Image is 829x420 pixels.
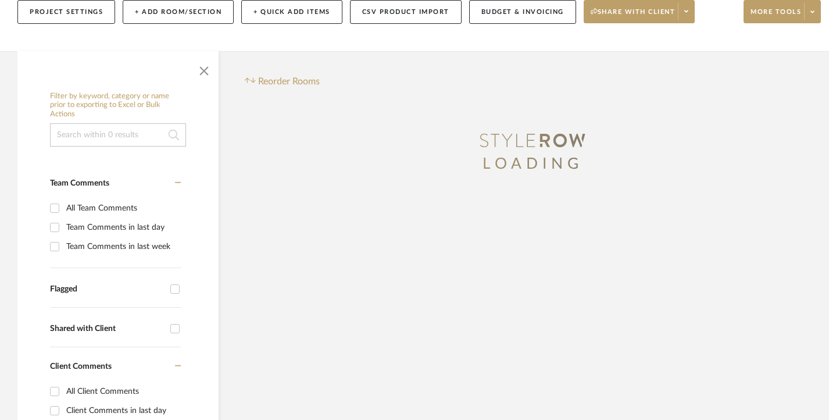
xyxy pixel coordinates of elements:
h6: Filter by keyword, category or name prior to exporting to Excel or Bulk Actions [50,92,186,119]
span: Share with client [591,8,676,25]
div: Client Comments in last day [66,401,178,420]
span: Client Comments [50,362,112,371]
span: Team Comments [50,179,109,187]
span: LOADING [483,156,583,172]
button: Reorder Rooms [245,74,320,88]
button: Close [192,57,216,80]
div: Flagged [50,284,165,294]
div: All Client Comments [66,382,178,401]
div: Shared with Client [50,324,165,334]
div: Team Comments in last week [66,237,178,256]
input: Search within 0 results [50,123,186,147]
div: Team Comments in last day [66,218,178,237]
span: More tools [751,8,801,25]
div: All Team Comments [66,199,178,218]
span: Reorder Rooms [258,74,320,88]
